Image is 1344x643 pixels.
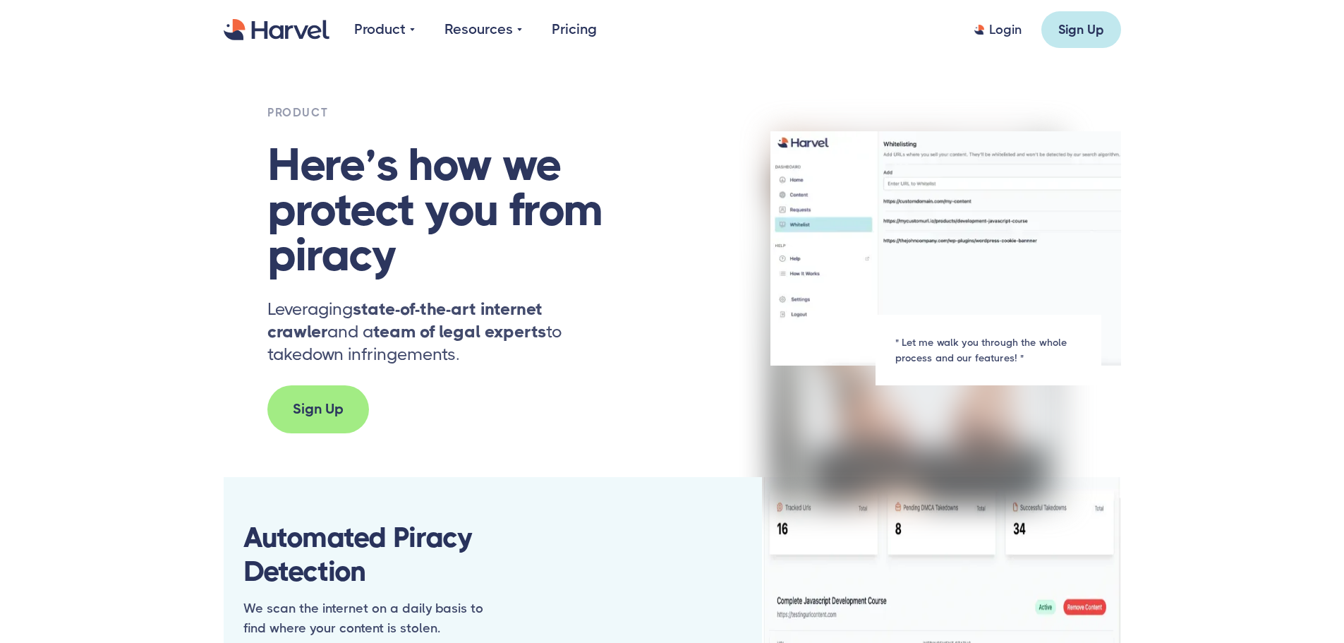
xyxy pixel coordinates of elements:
[1058,21,1104,38] div: Sign Up
[267,143,629,278] h1: Here’s how we protect you from piracy
[989,21,1022,38] div: Login
[267,103,618,123] h6: PRODUCT
[974,21,1022,38] a: Login
[293,399,344,420] div: Sign Up
[243,599,488,638] p: We scan the internet on a daily basis to find where your content is stolen.
[552,19,597,40] a: Pricing
[1041,11,1121,48] a: Sign Up
[243,521,488,589] h3: Automated Piracy Detection
[444,19,513,40] div: Resources
[444,19,522,40] div: Resources
[267,385,369,433] a: Sign Up
[354,19,415,40] div: Product
[373,322,546,342] strong: team of legal experts
[224,19,329,41] a: home
[354,19,406,40] div: Product
[895,335,1082,366] div: " Let me walk you through the whole process and our features! "
[267,298,618,366] p: Leveraging and a to takedown infringements.
[267,299,543,342] strong: state-of-the-art internet crawler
